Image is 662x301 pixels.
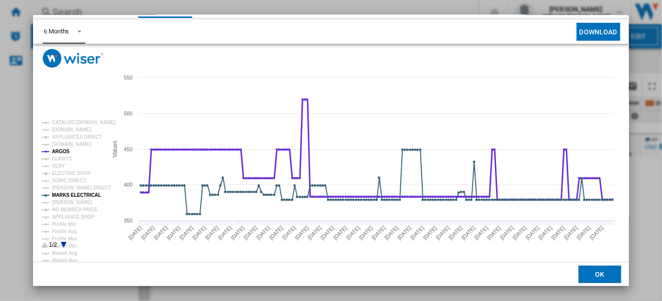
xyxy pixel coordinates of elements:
tspan: 450 [124,146,132,152]
tspan: 500 [124,111,132,116]
tspan: ELECTRIC SHOP [52,171,91,176]
tspan: APPLIANCES DIRECT [52,134,102,140]
tspan: 350 [124,218,132,223]
tspan: Profile Min [52,222,76,227]
tspan: [DATE] [268,225,284,241]
tspan: [DATE] [345,225,361,241]
tspan: [DATE] [243,225,259,241]
tspan: Market Max [52,258,78,263]
tspan: [DATE] [204,225,220,241]
tspan: [DATE] [153,225,169,241]
img: logo_wiser_300x94.png [43,49,103,68]
tspan: AO MEMBER PRICE [52,207,98,212]
tspan: [DATE] [576,225,592,241]
tspan: CURRYS [52,156,72,161]
tspan: Values [112,141,118,158]
tspan: [PERSON_NAME] DIRECT [52,185,111,190]
tspan: [DATE] [307,225,323,241]
tspan: [DATE] [179,225,195,241]
tspan: CATALOG [DOMAIN_NAME] [52,120,116,125]
tspan: [DATE] [140,225,156,241]
tspan: ARGOS [52,149,70,154]
tspan: [DATE] [397,225,413,241]
button: OK [579,265,621,283]
tspan: [DATE] [563,225,579,241]
tspan: [DATE] [461,225,477,241]
tspan: [DATE] [447,225,463,241]
tspan: [PERSON_NAME] [52,200,92,205]
tspan: [DOMAIN_NAME] [52,142,91,147]
tspan: [DATE] [512,225,528,241]
text: 1/2 [49,241,57,248]
tspan: [DATE] [422,225,438,241]
tspan: Profile Avg [52,229,77,234]
tspan: [DATE] [281,225,297,241]
tspan: [DATE] [294,225,310,241]
div: 6 Months [44,28,69,35]
tspan: [DATE] [473,225,489,241]
tspan: 400 [124,182,132,188]
tspan: [DATE] [499,225,515,241]
tspan: [DATE] [383,225,399,241]
tspan: [DATE] [409,225,425,241]
tspan: [DATE] [358,225,374,241]
tspan: [DATE] [435,225,451,241]
tspan: [DATE] [217,225,233,241]
tspan: Profile Max [52,236,78,241]
button: Download [577,23,620,41]
tspan: [DATE] [486,225,502,241]
tspan: [DATE] [319,225,335,241]
tspan: [DOMAIN_NAME] [52,127,91,132]
tspan: [DATE] [230,225,246,241]
tspan: SONIC DIRECT [52,178,86,183]
tspan: 550 [124,75,132,80]
tspan: [DATE] [525,225,541,241]
tspan: Market Avg [52,251,77,256]
tspan: VERY [52,163,65,169]
tspan: [DATE] [589,225,605,241]
tspan: APPLIANCE SHOP [52,214,95,220]
tspan: [DATE] [537,225,553,241]
tspan: [DATE] [550,225,566,241]
tspan: MARKS ELECTRICAL [52,192,101,198]
tspan: [DATE] [127,225,143,241]
tspan: [DATE] [191,225,207,241]
tspan: [DATE] [166,225,182,241]
tspan: [DATE] [332,225,348,241]
tspan: [DATE] [255,225,271,241]
md-dialog: Product popup [33,15,629,286]
tspan: [DATE] [371,225,387,241]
